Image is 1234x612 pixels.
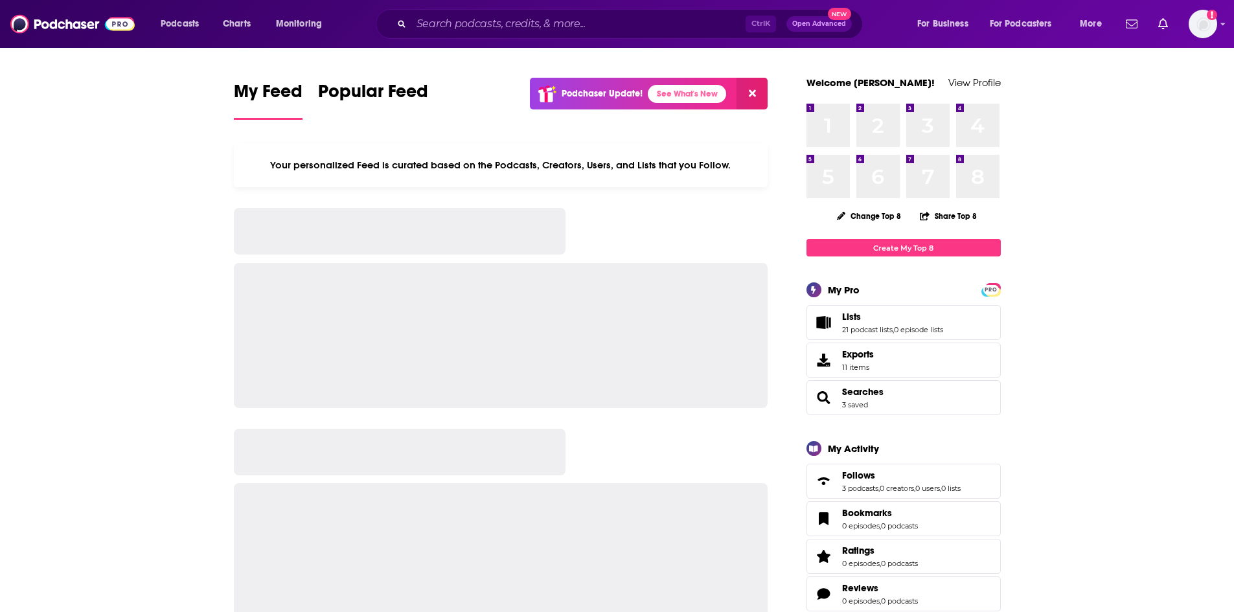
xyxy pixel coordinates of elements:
[948,76,1001,89] a: View Profile
[842,325,893,334] a: 21 podcast lists
[842,582,878,594] span: Reviews
[842,470,875,481] span: Follows
[792,21,846,27] span: Open Advanced
[1207,10,1217,20] svg: Add a profile image
[881,596,918,606] a: 0 podcasts
[388,9,875,39] div: Search podcasts, credits, & more...
[881,559,918,568] a: 0 podcasts
[1071,14,1118,34] button: open menu
[318,80,428,120] a: Popular Feed
[234,80,303,120] a: My Feed
[806,576,1001,611] span: Reviews
[842,545,874,556] span: Ratings
[941,484,961,493] a: 0 lists
[411,14,746,34] input: Search podcasts, credits, & more...
[915,484,940,493] a: 0 users
[914,484,915,493] span: ,
[806,501,1001,536] span: Bookmarks
[806,305,1001,340] span: Lists
[880,596,881,606] span: ,
[214,14,258,34] a: Charts
[828,8,851,20] span: New
[842,559,880,568] a: 0 episodes
[811,585,837,603] a: Reviews
[842,545,918,556] a: Ratings
[842,596,880,606] a: 0 episodes
[10,12,135,36] img: Podchaser - Follow, Share and Rate Podcasts
[152,14,216,34] button: open menu
[562,88,643,99] p: Podchaser Update!
[276,15,322,33] span: Monitoring
[811,313,837,332] a: Lists
[881,521,918,530] a: 0 podcasts
[828,284,860,296] div: My Pro
[842,348,874,360] span: Exports
[806,76,935,89] a: Welcome [PERSON_NAME]!
[234,80,303,110] span: My Feed
[267,14,339,34] button: open menu
[842,363,874,372] span: 11 items
[893,325,894,334] span: ,
[811,351,837,369] span: Exports
[917,15,968,33] span: For Business
[161,15,199,33] span: Podcasts
[828,442,879,455] div: My Activity
[842,521,880,530] a: 0 episodes
[806,343,1001,378] a: Exports
[878,484,880,493] span: ,
[842,507,918,519] a: Bookmarks
[1189,10,1217,38] span: Logged in as megcassidy
[880,521,881,530] span: ,
[842,507,892,519] span: Bookmarks
[806,464,1001,499] span: Follows
[894,325,943,334] a: 0 episode lists
[842,311,943,323] a: Lists
[1189,10,1217,38] button: Show profile menu
[234,143,768,187] div: Your personalized Feed is curated based on the Podcasts, Creators, Users, and Lists that you Follow.
[1121,13,1143,35] a: Show notifications dropdown
[1080,15,1102,33] span: More
[1189,10,1217,38] img: User Profile
[223,15,251,33] span: Charts
[842,400,868,409] a: 3 saved
[919,203,977,229] button: Share Top 8
[806,239,1001,256] a: Create My Top 8
[880,484,914,493] a: 0 creators
[842,386,884,398] a: Searches
[990,15,1052,33] span: For Podcasters
[811,472,837,490] a: Follows
[842,311,861,323] span: Lists
[318,80,428,110] span: Popular Feed
[746,16,776,32] span: Ctrl K
[786,16,852,32] button: Open AdvancedNew
[940,484,941,493] span: ,
[842,582,918,594] a: Reviews
[842,470,961,481] a: Follows
[880,559,881,568] span: ,
[806,539,1001,574] span: Ratings
[908,14,985,34] button: open menu
[981,14,1071,34] button: open menu
[811,389,837,407] a: Searches
[648,85,726,103] a: See What's New
[1153,13,1173,35] a: Show notifications dropdown
[983,285,999,295] span: PRO
[811,547,837,565] a: Ratings
[829,208,909,224] button: Change Top 8
[806,380,1001,415] span: Searches
[983,284,999,294] a: PRO
[842,484,878,493] a: 3 podcasts
[811,510,837,528] a: Bookmarks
